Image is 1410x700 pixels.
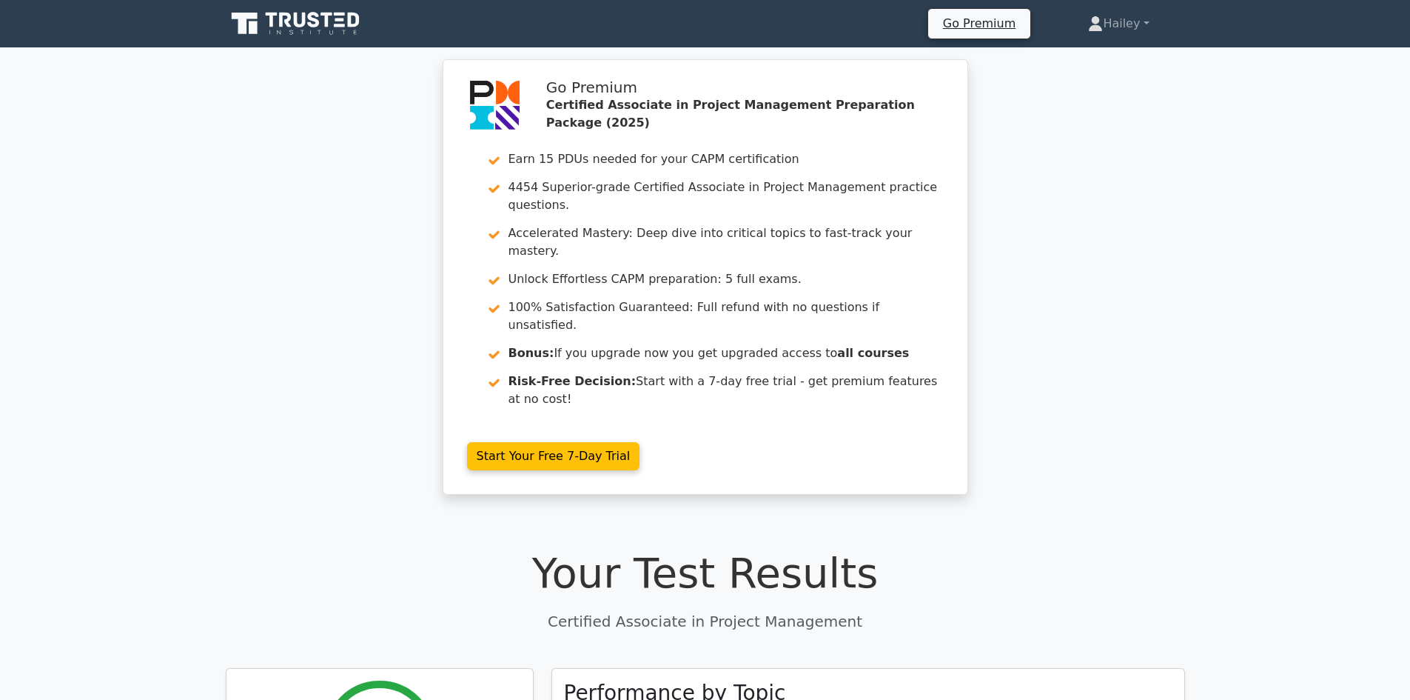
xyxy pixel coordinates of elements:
a: Go Premium [934,13,1024,33]
h1: Your Test Results [226,548,1185,598]
a: Hailey [1053,9,1184,39]
p: Certified Associate in Project Management [226,610,1185,633]
a: Start Your Free 7-Day Trial [467,442,640,470]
